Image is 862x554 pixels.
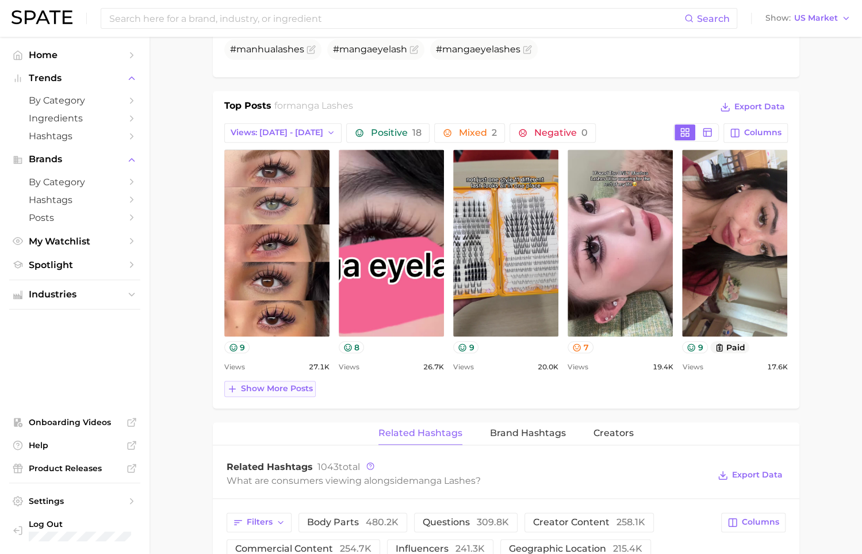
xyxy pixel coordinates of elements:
a: Hashtags [9,191,140,209]
a: by Category [9,91,140,109]
span: Log Out [29,519,131,529]
button: 8 [339,341,365,353]
a: Posts [9,209,140,227]
div: What are consumers viewing alongside ? [227,473,710,488]
span: influencers [396,544,485,553]
span: #manhua [230,44,304,55]
span: 309.8k [477,517,509,528]
button: Export Data [715,467,785,483]
h2: for [274,99,353,116]
button: Filters [227,513,292,532]
span: Spotlight [29,259,121,270]
a: Hashtags [9,127,140,145]
button: Flag as miscategorized or irrelevant [307,45,316,54]
button: paid [710,341,750,353]
a: Help [9,437,140,454]
h1: Top Posts [224,99,271,116]
span: 18 [412,127,421,138]
button: Columns [723,123,787,143]
span: 0 [581,127,587,138]
a: Home [9,46,140,64]
button: Trends [9,70,140,87]
input: Search here for a brand, industry, or ingredient [108,9,684,28]
span: Related Hashtags [378,428,462,438]
button: 9 [682,341,708,353]
span: commercial content [235,544,371,553]
span: Mixed [458,128,496,137]
span: questions [423,518,509,527]
a: Product Releases [9,460,140,477]
span: Views: [DATE] - [DATE] [231,128,323,137]
span: by Category [29,177,121,188]
span: Onboarding Videos [29,417,121,427]
span: Product Releases [29,463,121,473]
button: 9 [453,341,479,353]
span: Views [568,360,588,374]
button: 7 [568,341,593,353]
span: Show more posts [241,384,313,393]
span: Brands [29,154,121,165]
span: # eyelash [333,44,407,55]
a: Log out. Currently logged in with e-mail adam@spate.nyc. [9,515,140,545]
span: Ingredients [29,113,121,124]
span: Search [697,13,730,24]
span: creator content [533,518,645,527]
span: # eye [436,44,520,55]
a: Settings [9,492,140,510]
span: 27.1k [309,360,330,374]
span: lashes [275,44,304,55]
span: Industries [29,289,121,300]
button: Views: [DATE] - [DATE] [224,123,342,143]
img: SPATE [12,10,72,24]
span: manga [339,44,372,55]
span: US Market [794,15,838,21]
span: Columns [744,128,781,137]
button: Flag as miscategorized or irrelevant [523,45,532,54]
span: Views [453,360,474,374]
button: Columns [721,513,785,532]
button: Flag as miscategorized or irrelevant [409,45,419,54]
span: 17.6k [767,360,787,374]
a: Spotlight [9,256,140,274]
a: Onboarding Videos [9,414,140,431]
span: 241.3k [455,543,485,554]
span: manga lashes [409,475,476,486]
span: Views [682,360,703,374]
span: Views [224,360,245,374]
span: Posts [29,212,121,223]
span: manga [442,44,475,55]
span: body parts [307,518,399,527]
span: Export Data [734,102,785,112]
span: Negative [534,128,587,137]
a: by Category [9,173,140,191]
span: My Watchlist [29,236,121,247]
a: Ingredients [9,109,140,127]
button: Export Data [717,99,787,115]
span: 258.1k [616,517,645,528]
span: Positive [370,128,421,137]
span: Related Hashtags [227,461,313,472]
span: Creators [593,428,634,438]
span: 26.7k [423,360,444,374]
span: 20.0k [538,360,558,374]
button: ShowUS Market [763,11,853,26]
span: Show [765,15,791,21]
span: geographic location [509,544,642,553]
span: Trends [29,73,121,83]
span: 2 [491,127,496,138]
span: Columns [742,517,779,527]
span: 480.2k [366,517,399,528]
span: 19.4k [652,360,673,374]
span: Brand Hashtags [490,428,566,438]
span: Settings [29,496,121,506]
span: by Category [29,95,121,106]
span: Hashtags [29,131,121,142]
span: 215.4k [613,543,642,554]
span: 1043 [317,461,339,472]
span: Home [29,49,121,60]
span: Help [29,440,121,450]
a: My Watchlist [9,232,140,250]
span: 254.7k [340,543,371,554]
span: Hashtags [29,194,121,205]
button: Industries [9,286,140,303]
